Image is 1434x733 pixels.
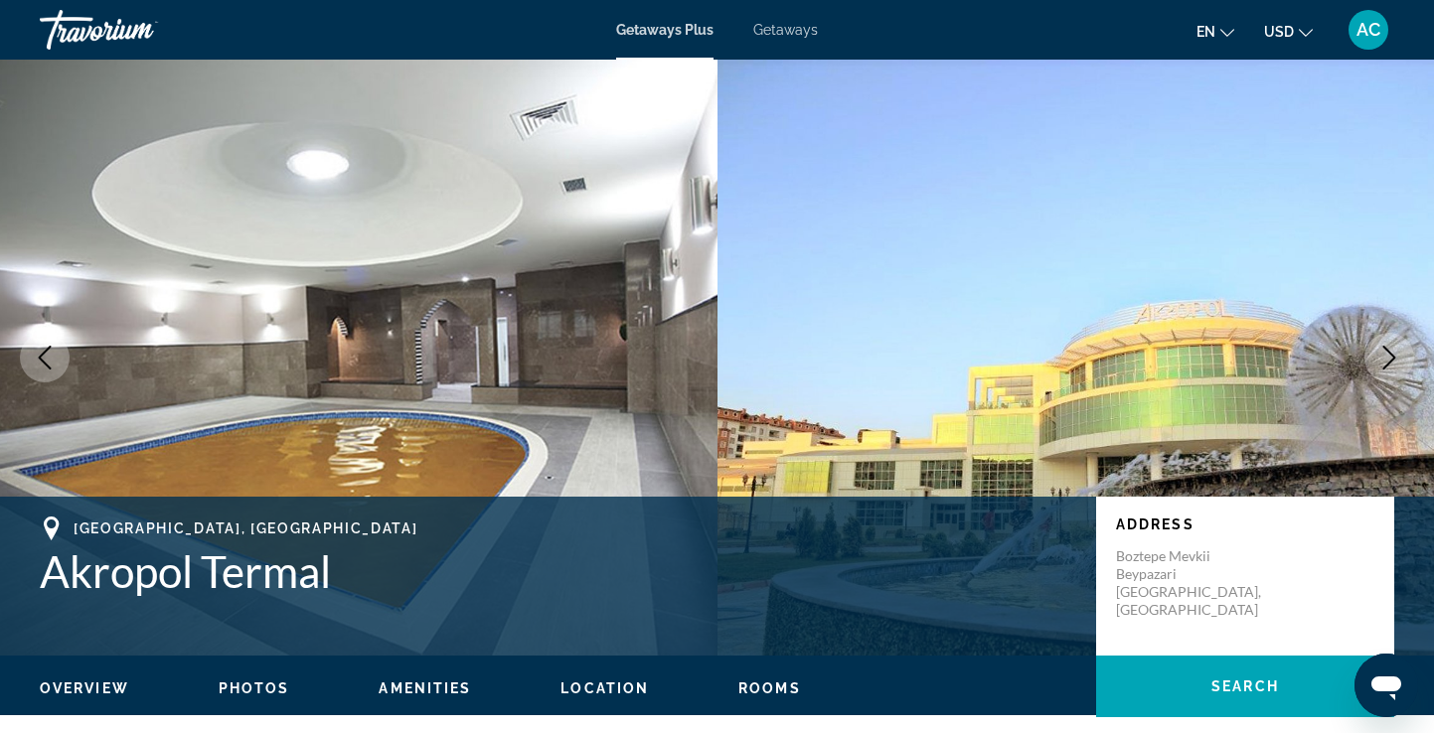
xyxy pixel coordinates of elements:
[40,680,129,696] span: Overview
[379,679,471,697] button: Amenities
[40,4,239,56] a: Travorium
[20,333,70,382] button: Previous image
[753,22,818,38] a: Getaways
[219,680,290,696] span: Photos
[219,679,290,697] button: Photos
[1196,24,1215,40] span: en
[1364,333,1414,382] button: Next image
[616,22,714,38] a: Getaways Plus
[1264,24,1294,40] span: USD
[379,680,471,696] span: Amenities
[1196,17,1234,46] button: Change language
[738,680,801,696] span: Rooms
[40,679,129,697] button: Overview
[74,520,417,536] span: [GEOGRAPHIC_DATA], [GEOGRAPHIC_DATA]
[1354,654,1418,717] iframe: Botão para abrir a janela de mensagens
[1264,17,1313,46] button: Change currency
[1096,656,1394,717] button: Search
[1343,9,1394,51] button: User Menu
[560,679,649,697] button: Location
[1356,20,1380,40] span: AC
[40,545,1076,597] h1: Akropol Termal
[1116,547,1275,619] p: Boztepe Mevkii Beypazari [GEOGRAPHIC_DATA], [GEOGRAPHIC_DATA]
[1211,678,1279,694] span: Search
[1116,516,1374,532] p: Address
[560,680,649,696] span: Location
[738,679,801,697] button: Rooms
